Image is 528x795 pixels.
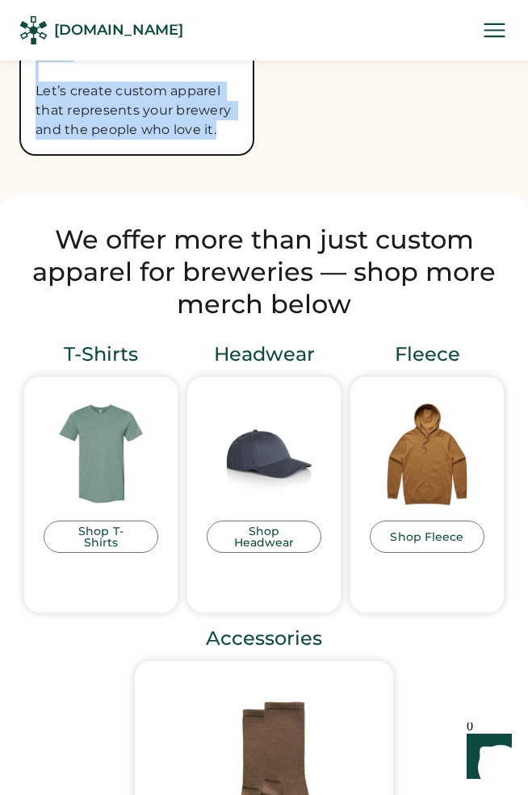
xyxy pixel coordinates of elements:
[64,525,138,548] div: Shop T-Shirts
[390,531,463,542] div: Shop Fleece
[206,629,322,651] a: Accessories
[19,224,509,320] h2: We offer more than just custom apparel for breweries — shop more merch below
[44,521,158,553] a: Shop T-Shirts
[207,521,321,553] a: Shop Headwear
[370,521,484,553] a: Shop Fleece
[395,345,460,367] a: Fleece
[19,16,48,44] img: Rendered Logo - Screens
[227,525,301,548] div: Shop Headwear
[214,345,315,367] a: Headwear
[451,722,521,792] iframe: Front Chat
[64,345,138,367] a: T-Shirts
[54,20,183,40] div: [DOMAIN_NAME]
